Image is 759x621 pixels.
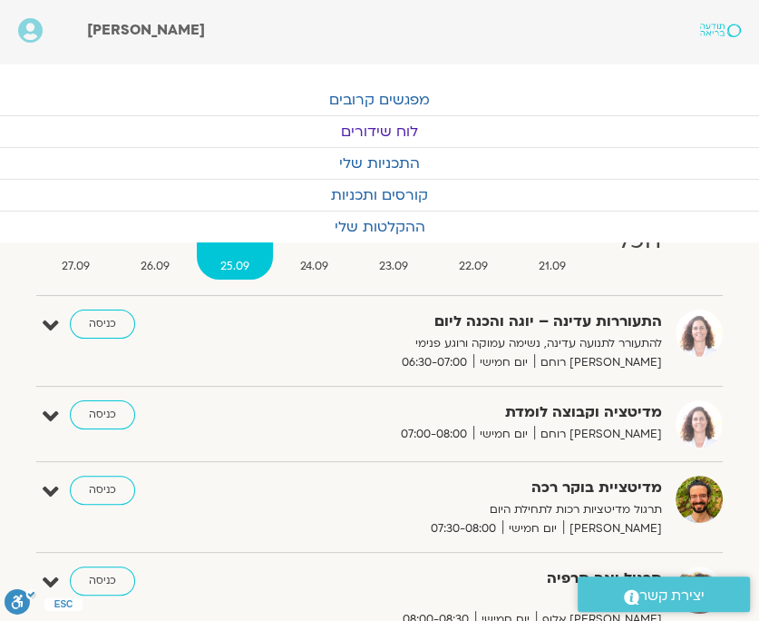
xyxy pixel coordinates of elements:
[277,207,352,280] a: ד24.09
[277,257,352,276] span: 24.09
[284,500,662,519] p: תרגול מדיטציות רכות לתחילת היום
[87,20,205,40] span: [PERSON_NAME]
[473,425,534,444] span: יום חמישי
[515,257,589,276] span: 21.09
[593,207,685,280] a: הכל
[578,577,750,612] a: יצירת קשר
[117,207,193,280] a: ו26.09
[284,400,662,425] strong: מדיטציה וקבוצה לומדת
[197,207,273,280] a: ה25.09
[38,207,113,280] a: ש27.09
[424,519,502,538] span: 07:30-08:00
[284,591,662,610] p: יוגה עדינה מאוד
[639,584,705,608] span: יצירת קשר
[394,425,473,444] span: 07:00-08:00
[435,257,511,276] span: 22.09
[70,310,135,339] a: כניסה
[563,519,662,538] span: [PERSON_NAME]
[284,310,662,334] strong: התעוררות עדינה – יוגה והכנה ליום
[117,257,193,276] span: 26.09
[284,476,662,500] strong: מדיטציית בוקר רכה
[38,257,113,276] span: 27.09
[197,257,273,276] span: 25.09
[355,207,432,280] a: ג23.09
[515,207,589,280] a: א21.09
[70,476,135,505] a: כניסה
[70,400,135,429] a: כניסה
[284,334,662,353] p: להתעורר לתנועה עדינה, נשימה עמוקה ורוגע פנימי
[502,519,563,538] span: יום חמישי
[70,567,135,596] a: כניסה
[435,207,511,280] a: ב22.09
[534,353,662,372] span: [PERSON_NAME] רוחם
[355,257,432,276] span: 23.09
[473,353,534,372] span: יום חמישי
[534,425,662,444] span: [PERSON_NAME] רוחם
[395,353,473,372] span: 06:30-07:00
[284,567,662,591] strong: תרגול יוגה תרפיה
